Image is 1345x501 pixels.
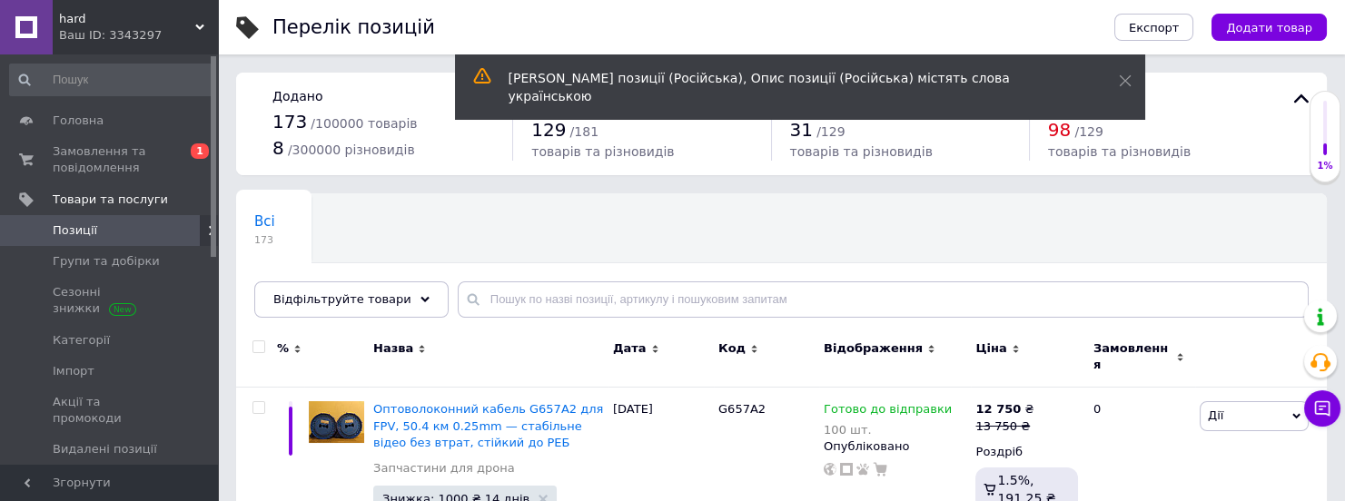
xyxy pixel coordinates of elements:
[272,18,435,37] div: Перелік позицій
[273,292,411,306] span: Відфільтруйте товари
[53,284,168,317] span: Сезонні знижки
[373,402,603,448] a: Оптоволоконний кабель G657A2 для FPV, 50.4 км 0.25mm — стабільне відео без втрат, стійкий до РЕБ
[9,64,213,96] input: Пошук
[53,394,168,427] span: Акції та промокоди
[975,340,1006,357] span: Ціна
[53,113,104,129] span: Головна
[53,222,97,239] span: Позиції
[309,401,364,443] img: Оптоволоконний кабель G657A2 для FPV, 50.4 км 0.25mm — стабільне відео без втрат, стійкий до РЕБ
[254,233,275,247] span: 173
[53,253,160,270] span: Групи та добірки
[1048,144,1191,159] span: товарів та різновидів
[53,441,157,457] span: Видалені позиції
[53,332,110,349] span: Категорії
[824,438,966,455] div: Опубліковано
[816,124,845,139] span: / 129
[531,119,566,141] span: 129
[272,137,284,159] span: 8
[975,444,1078,460] div: Роздріб
[975,418,1033,435] div: 13 750 ₴
[509,69,1073,105] div: [PERSON_NAME] позиції (Російська), Опис позиції (Російська) містять слова українською
[1093,340,1172,373] span: Замовлення
[191,143,209,159] span: 1
[59,11,195,27] span: hard
[1129,21,1180,34] span: Експорт
[272,111,307,133] span: 173
[254,213,275,230] span: Всі
[824,340,923,357] span: Відображення
[1208,408,1223,422] span: Дії
[53,143,168,176] span: Замовлення та повідомлення
[531,144,674,159] span: товарів та різновидів
[718,402,766,416] span: G657A2
[1310,160,1340,172] div: 1%
[570,124,598,139] span: / 181
[824,423,952,437] div: 100 шт.
[718,340,746,357] span: Код
[53,192,168,208] span: Товари та послуги
[975,402,1021,416] b: 12 750
[975,401,1033,417] div: ₴
[59,27,218,44] div: Ваш ID: 3343297
[1074,124,1103,139] span: / 129
[373,460,515,476] a: Запчастини для дрона
[458,281,1309,318] input: Пошук по назві позиції, артикулу і пошуковим запитам
[1226,21,1312,34] span: Додати товар
[824,402,952,421] span: Готово до відправки
[1211,14,1327,41] button: Додати товар
[790,119,813,141] span: 31
[373,340,413,357] span: Назва
[288,142,415,157] span: / 300000 різновидів
[613,340,647,357] span: Дата
[790,144,933,159] span: товарів та різновидів
[1048,119,1071,141] span: 98
[311,116,417,131] span: / 100000 товарів
[53,363,94,379] span: Імпорт
[1304,390,1340,427] button: Чат з покупцем
[1114,14,1194,41] button: Експорт
[277,340,289,357] span: %
[272,89,322,103] span: Додано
